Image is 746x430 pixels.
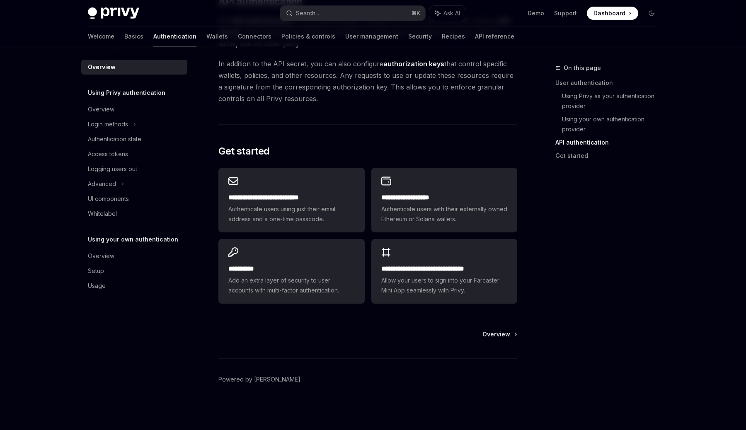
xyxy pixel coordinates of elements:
a: Usage [81,278,187,293]
div: Authentication state [88,134,141,144]
a: Demo [528,9,544,17]
button: Ask AI [429,6,466,21]
div: Overview [88,104,114,114]
span: Authenticate users using just their email address and a one-time passcode. [228,204,354,224]
a: Using Privy as your authentication provider [562,89,665,113]
span: Dashboard [593,9,625,17]
a: Powered by [PERSON_NAME] [218,375,300,384]
a: Wallets [206,27,228,46]
a: Overview [81,102,187,117]
button: Toggle dark mode [645,7,658,20]
div: UI components [88,194,129,204]
span: ⌘ K [412,10,420,17]
h5: Using your own authentication [88,234,178,244]
a: Get started [555,149,665,162]
span: Overview [482,330,510,338]
button: Search...⌘K [280,6,425,21]
a: Basics [124,27,143,46]
div: Search... [296,8,319,18]
a: Welcome [88,27,114,46]
a: UI components [81,191,187,206]
span: Add an extra layer of security to user accounts with multi-factor authentication. [228,275,354,295]
div: Advanced [88,179,116,189]
div: Setup [88,266,104,276]
span: In addition to the API secret, you can also configure that control specific wallets, policies, an... [218,58,517,104]
div: Access tokens [88,149,128,159]
a: **** *****Add an extra layer of security to user accounts with multi-factor authentication. [218,239,364,304]
a: Using your own authentication provider [562,113,665,136]
a: **** **** **** ****Authenticate users with their externally owned Ethereum or Solana wallets. [371,168,517,232]
div: Overview [88,62,116,72]
h5: Using Privy authentication [88,88,165,98]
a: Dashboard [587,7,638,20]
span: Authenticate users with their externally owned Ethereum or Solana wallets. [381,204,507,224]
a: Overview [482,330,516,338]
span: Get started [218,145,269,158]
a: Authentication [153,27,196,46]
img: dark logo [88,7,139,19]
a: Security [408,27,432,46]
a: User authentication [555,76,665,89]
a: Support [554,9,577,17]
a: Recipes [442,27,465,46]
div: Whitelabel [88,209,117,219]
span: Allow your users to sign into your Farcaster Mini App seamlessly with Privy. [381,275,507,295]
a: Overview [81,60,187,75]
div: Overview [88,251,114,261]
a: API reference [475,27,514,46]
span: On this page [564,63,601,73]
a: Policies & controls [281,27,335,46]
div: Login methods [88,119,128,129]
a: Logging users out [81,162,187,176]
div: Logging users out [88,164,137,174]
a: Overview [81,249,187,263]
a: Whitelabel [81,206,187,221]
a: API authentication [555,136,665,149]
div: Usage [88,281,106,291]
a: Access tokens [81,147,187,162]
a: Authentication state [81,132,187,147]
a: Setup [81,263,187,278]
span: Ask AI [443,9,460,17]
a: Connectors [238,27,271,46]
a: User management [345,27,398,46]
strong: authorization keys [383,60,444,68]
